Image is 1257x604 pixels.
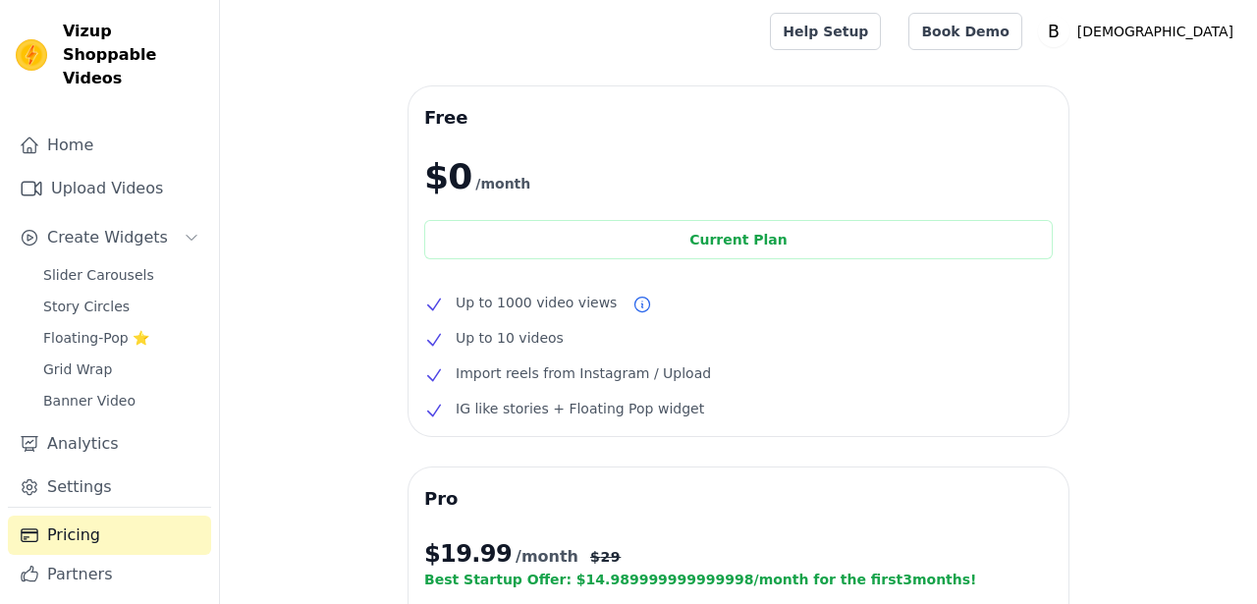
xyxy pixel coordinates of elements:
span: /month [475,172,530,195]
span: Import reels from Instagram / Upload [456,361,711,385]
span: /month [516,545,578,569]
a: Analytics [8,424,211,464]
p: Best Startup Offer: $ 14.989999999999998 /month for the first 3 months! [424,570,1053,589]
a: Help Setup [770,13,881,50]
span: Vizup Shoppable Videos [63,20,203,90]
a: Partners [8,555,211,594]
span: $ 29 [590,547,621,567]
span: $ 19.99 [424,538,512,570]
span: $0 [424,157,471,196]
text: B [1048,22,1060,41]
button: Create Widgets [8,218,211,257]
span: Slider Carousels [43,265,154,285]
a: Grid Wrap [31,356,211,383]
span: Up to 1000 video views [456,291,617,314]
span: Banner Video [43,391,136,411]
span: Grid Wrap [43,359,112,379]
a: Home [8,126,211,165]
span: Story Circles [43,297,130,316]
p: [DEMOGRAPHIC_DATA] [1069,14,1241,49]
a: Story Circles [31,293,211,320]
a: Slider Carousels [31,261,211,289]
a: Settings [8,467,211,507]
span: Floating-Pop ⭐ [43,328,149,348]
span: IG like stories + Floating Pop widget [456,397,704,420]
a: Banner Video [31,387,211,414]
h3: Pro [424,483,1053,515]
div: Current Plan [424,220,1053,259]
a: Book Demo [908,13,1021,50]
button: B [DEMOGRAPHIC_DATA] [1038,14,1241,49]
h3: Free [424,102,1053,134]
a: Pricing [8,516,211,555]
img: Vizup [16,39,47,71]
span: Up to 10 videos [456,326,564,350]
a: Floating-Pop ⭐ [31,324,211,352]
a: Upload Videos [8,169,211,208]
span: Create Widgets [47,226,168,249]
